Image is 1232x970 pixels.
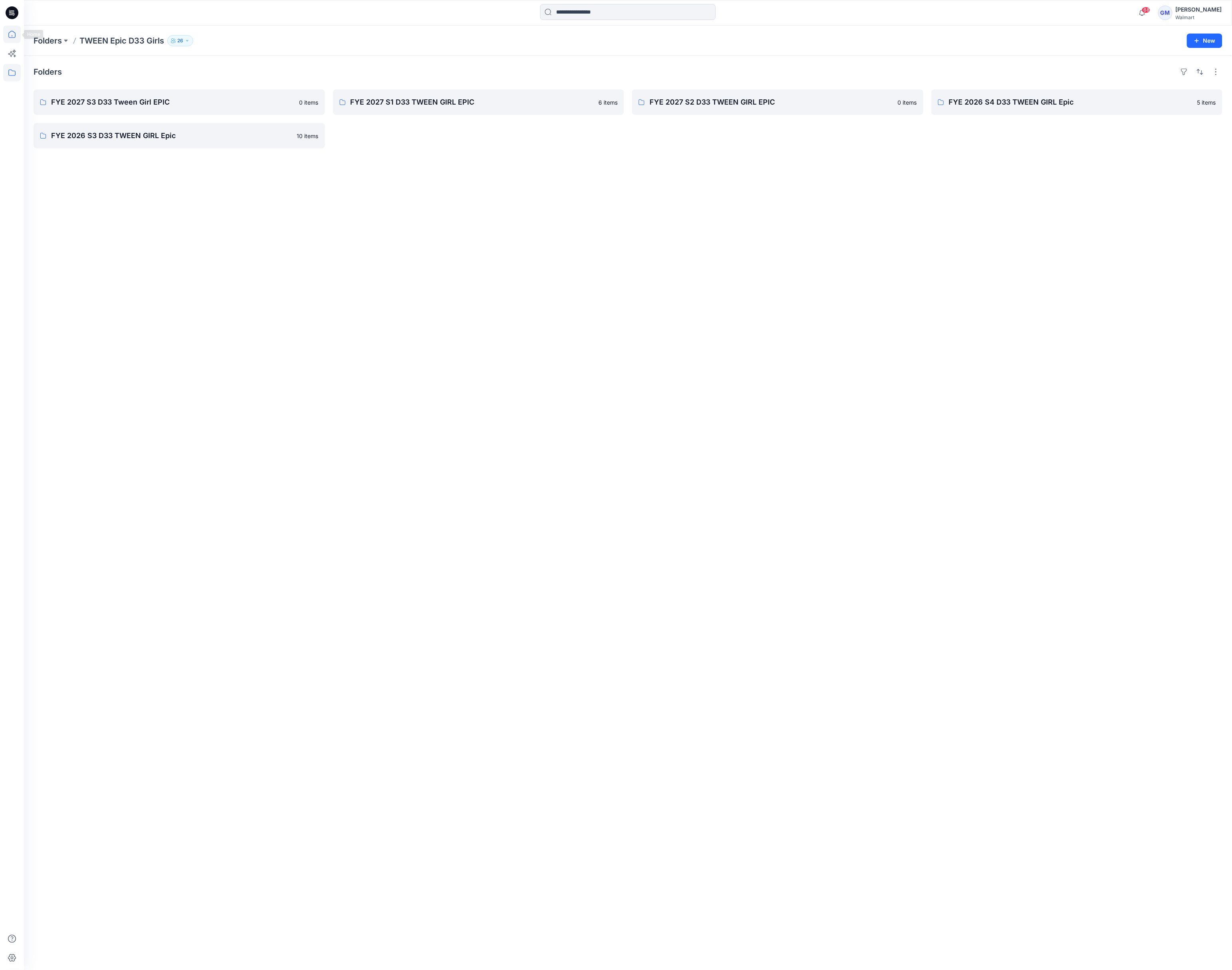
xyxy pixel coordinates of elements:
[1176,14,1222,20] div: Walmart
[34,123,325,148] a: FYE 2026 S3 D33 TWEEN GIRL Epic10 items
[1158,6,1173,20] div: GM
[1187,34,1222,48] button: New
[1197,98,1216,107] p: 5 items
[650,97,893,108] p: FYE 2027 S2 D33 TWEEN GIRL EPIC
[299,98,319,107] p: 0 items
[598,98,618,107] p: 6 items
[51,97,295,108] p: FYE 2027 S3 D33 Tween Girl EPIC
[34,89,325,115] a: FYE 2027 S3 D33 Tween Girl EPIC0 items
[1176,5,1222,14] div: [PERSON_NAME]
[79,35,164,46] p: TWEEN Epic D33 Girls
[34,67,62,77] h4: Folders
[167,35,193,46] button: 26
[297,132,319,140] p: 10 items
[931,89,1223,115] a: FYE 2026 S4 D33 TWEEN GIRL Epic5 items
[333,89,624,115] a: FYE 2027 S1 D33 TWEEN GIRL EPIC6 items
[949,97,1193,108] p: FYE 2026 S4 D33 TWEEN GIRL Epic
[51,130,292,141] p: FYE 2026 S3 D33 TWEEN GIRL Epic
[177,36,183,45] p: 26
[351,97,594,108] p: FYE 2027 S1 D33 TWEEN GIRL EPIC
[34,35,62,46] a: Folders
[898,98,917,107] p: 0 items
[632,89,923,115] a: FYE 2027 S2 D33 TWEEN GIRL EPIC0 items
[1142,7,1151,13] span: 68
